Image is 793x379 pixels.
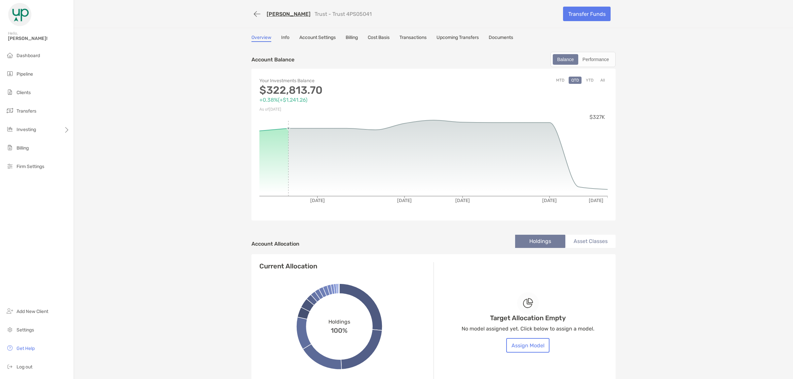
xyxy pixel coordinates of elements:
img: firm-settings icon [6,162,14,170]
img: settings icon [6,326,14,333]
button: All [598,77,608,84]
p: Account Balance [251,55,294,64]
span: 100% [331,325,348,334]
p: Trust - Trust 4PS05041 [315,11,372,17]
img: billing icon [6,144,14,152]
span: Investing [17,127,36,132]
span: Add New Client [17,309,48,314]
span: Log out [17,364,32,370]
div: Performance [579,55,613,64]
button: MTD [553,77,567,84]
p: No model assigned yet. Click below to assign a model. [462,325,594,333]
button: YTD [583,77,596,84]
img: Zoe Logo [8,3,32,26]
a: Overview [251,35,271,42]
img: transfers icon [6,107,14,115]
div: segmented control [550,52,616,67]
tspan: [DATE] [542,198,557,203]
tspan: [DATE] [589,198,603,203]
a: Upcoming Transfers [436,35,479,42]
span: Dashboard [17,53,40,58]
img: pipeline icon [6,70,14,78]
a: Account Settings [299,35,336,42]
span: Holdings [328,319,350,325]
h4: Current Allocation [259,262,317,270]
a: Billing [346,35,358,42]
span: Firm Settings [17,164,44,169]
img: logout icon [6,362,14,370]
a: Transactions [399,35,427,42]
tspan: [DATE] [310,198,325,203]
button: QTD [569,77,582,84]
span: Pipeline [17,71,33,77]
span: Get Help [17,346,35,351]
tspan: $327K [589,114,605,120]
p: As of [DATE] [259,105,434,114]
a: Info [281,35,289,42]
p: +0.38% ( +$1,241.26 ) [259,96,434,104]
img: get-help icon [6,344,14,352]
li: Holdings [515,235,565,248]
tspan: [DATE] [397,198,412,203]
span: Clients [17,90,31,95]
span: [PERSON_NAME]! [8,36,70,41]
tspan: [DATE] [455,198,470,203]
h4: Target Allocation Empty [490,314,566,322]
span: Settings [17,327,34,333]
img: add_new_client icon [6,307,14,315]
a: Transfer Funds [563,7,611,21]
img: investing icon [6,125,14,133]
p: Your Investments Balance [259,77,434,85]
img: dashboard icon [6,51,14,59]
button: Assign Model [506,338,549,353]
img: clients icon [6,88,14,96]
a: Cost Basis [368,35,390,42]
li: Asset Classes [565,235,616,248]
a: [PERSON_NAME] [267,11,311,17]
div: Balance [553,55,578,64]
h4: Account Allocation [251,241,299,247]
p: $322,813.70 [259,86,434,94]
a: Documents [489,35,513,42]
span: Billing [17,145,29,151]
span: Transfers [17,108,36,114]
